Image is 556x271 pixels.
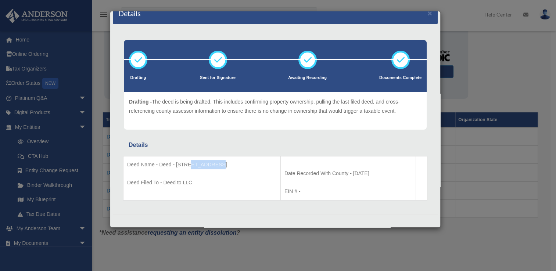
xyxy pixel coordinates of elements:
[427,9,432,17] button: ×
[129,97,422,115] p: The deed is being drafted. This includes confirming property ownership, pulling the last filed de...
[288,74,327,82] p: Awaiting Recording
[379,74,422,82] p: Documents Complete
[129,74,147,82] p: Drafting
[127,160,277,169] p: Deed Name - Deed - [STREET_ADDRESS]
[200,74,236,82] p: Sent for Signature
[129,99,152,105] span: Drafting -
[284,169,412,178] p: Date Recorded With County - [DATE]
[129,140,422,150] div: Details
[284,187,412,196] p: EIN # -
[127,178,277,187] p: Deed Filed To - Deed to LLC
[118,8,141,18] h4: Details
